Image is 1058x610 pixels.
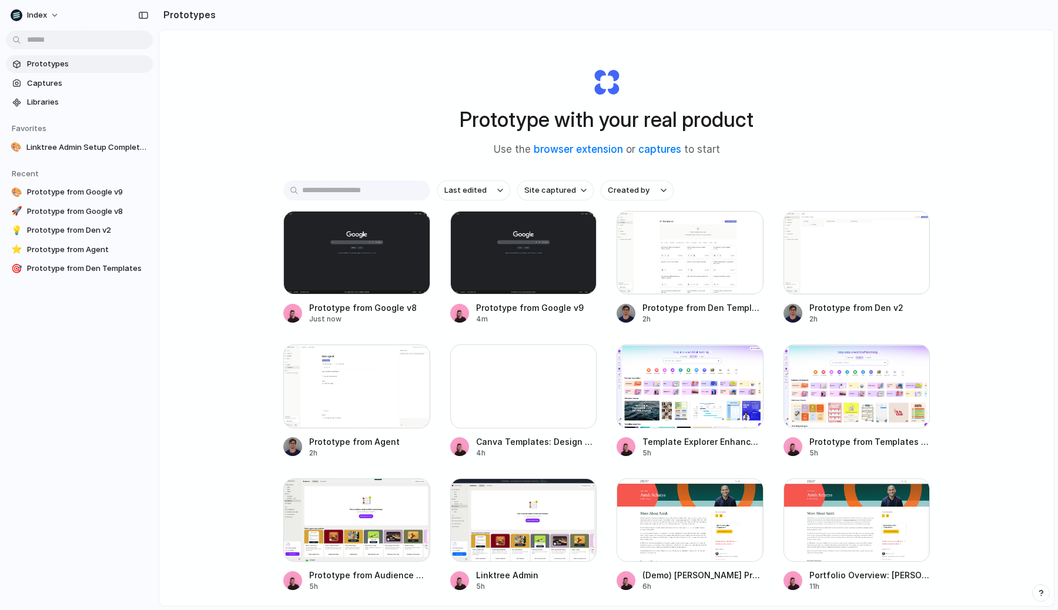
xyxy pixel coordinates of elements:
[617,478,764,592] a: (Demo) Anish Acharya Profile Enhancement(Demo) [PERSON_NAME] Profile Enhancement6h
[784,478,930,592] a: Portfolio Overview: Anish Acharya at Andreessen HorowitzPortfolio Overview: [PERSON_NAME] at [PER...
[608,185,649,196] span: Created by
[309,435,430,448] span: Prototype from Agent
[283,344,430,458] a: Prototype from AgentPrototype from Agent2h
[809,581,930,592] div: 11h
[450,344,597,458] a: Canva Templates: Design Types OverviewCanva Templates: Design Types Overview4h
[809,448,930,458] div: 5h
[517,180,594,200] button: Site captured
[460,104,754,135] h1: Prototype with your real product
[27,96,148,108] span: Libraries
[784,211,930,324] a: Prototype from Den v2Prototype from Den v22h
[11,224,22,236] div: 💡
[309,569,430,581] span: Prototype from Audience Growth & Engagement
[309,301,430,314] span: Prototype from Google v8
[12,169,39,178] span: Recent
[27,263,148,274] span: Prototype from Den Templates
[159,8,216,22] h2: Prototypes
[11,142,22,153] div: 🎨
[437,180,510,200] button: Last edited
[809,314,930,324] div: 2h
[476,448,597,458] div: 4h
[534,143,623,155] a: browser extension
[6,222,153,239] a: 💡Prototype from Den v2
[450,478,597,592] a: Linktree AdminLinktree Admin5h
[809,435,930,448] span: Prototype from Templates - Canva
[476,301,597,314] span: Prototype from Google v9
[6,75,153,92] a: Captures
[642,314,764,324] div: 2h
[6,6,65,25] button: Index
[27,9,47,21] span: Index
[6,93,153,111] a: Libraries
[809,301,930,314] span: Prototype from Den v2
[309,581,430,592] div: 5h
[617,211,764,324] a: Prototype from Den TemplatesPrototype from Den Templates2h
[6,260,153,277] a: 🎯Prototype from Den Templates
[11,206,22,217] div: 🚀
[642,448,764,458] div: 5h
[476,435,597,448] span: Canva Templates: Design Types Overview
[309,448,430,458] div: 2h
[809,569,930,581] span: Portfolio Overview: [PERSON_NAME] at [PERSON_NAME]
[283,211,430,324] a: Prototype from Google v8Prototype from Google v8Just now
[27,244,148,256] span: Prototype from Agent
[11,244,22,256] div: ⭐
[27,224,148,236] span: Prototype from Den v2
[494,142,720,157] span: Use the or to start
[27,78,148,89] span: Captures
[642,301,764,314] span: Prototype from Den Templates
[6,241,153,259] a: ⭐Prototype from Agent
[6,139,153,156] a: 🎨Linktree Admin Setup Completion
[617,344,764,458] a: Template Explorer EnhancementTemplate Explorer Enhancement5h
[11,263,22,274] div: 🎯
[638,143,681,155] a: captures
[784,344,930,458] a: Prototype from Templates - CanvaPrototype from Templates - Canva5h
[27,206,148,217] span: Prototype from Google v8
[476,581,597,592] div: 5h
[642,569,764,581] span: (Demo) [PERSON_NAME] Profile Enhancement
[444,185,487,196] span: Last edited
[11,186,22,198] div: 🎨
[12,123,46,133] span: Favorites
[642,581,764,592] div: 6h
[524,185,576,196] span: Site captured
[27,58,148,70] span: Prototypes
[6,55,153,73] a: Prototypes
[6,183,153,201] a: 🎨Prototype from Google v9
[601,180,674,200] button: Created by
[476,569,597,581] span: Linktree Admin
[642,435,764,448] span: Template Explorer Enhancement
[283,478,430,592] a: Prototype from Audience Growth & EngagementPrototype from Audience Growth & Engagement5h
[309,314,430,324] div: Just now
[27,186,148,198] span: Prototype from Google v9
[476,314,597,324] div: 4m
[6,203,153,220] a: 🚀Prototype from Google v8
[26,142,148,153] span: Linktree Admin Setup Completion
[450,211,597,324] a: Prototype from Google v9Prototype from Google v94m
